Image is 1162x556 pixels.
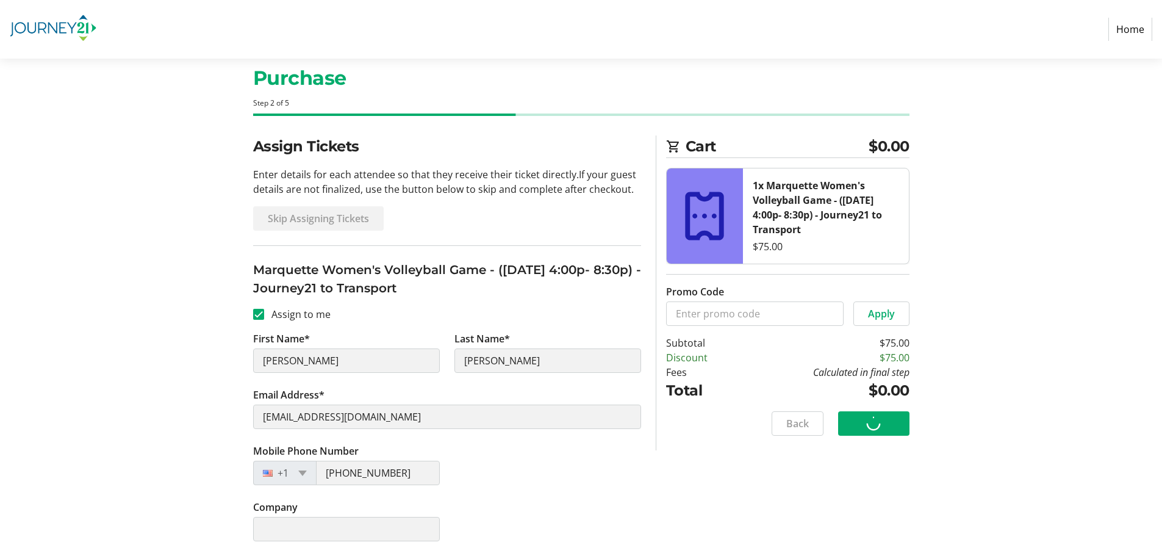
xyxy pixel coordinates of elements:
p: Enter details for each attendee so that they receive their ticket directly. If your guest details... [253,167,641,197]
td: $75.00 [739,350,909,365]
span: $0.00 [869,135,909,157]
button: Apply [853,301,909,326]
label: Company [253,500,298,514]
h3: Marquette Women's Volleyball Game - ([DATE] 4:00p- 8:30p) - Journey21 to Transport [253,261,641,297]
label: First Name* [253,331,310,346]
label: Assign to me [264,307,331,322]
label: Last Name* [454,331,510,346]
label: Promo Code [666,284,724,299]
a: Home [1108,18,1152,41]
strong: 1x Marquette Women's Volleyball Game - ([DATE] 4:00p- 8:30p) - Journey21 to Transport [753,179,882,236]
td: Total [666,380,739,402]
h2: Assign Tickets [253,135,641,157]
label: Email Address* [253,388,325,402]
label: Mobile Phone Number [253,444,359,458]
td: $75.00 [739,336,909,350]
td: Calculated in final step [739,365,909,380]
div: Step 2 of 5 [253,98,909,109]
td: Discount [666,350,739,365]
td: $0.00 [739,380,909,402]
div: $75.00 [753,239,899,254]
span: Apply [868,306,895,321]
h1: Purchase [253,63,909,93]
input: Enter promo code [666,301,844,326]
input: (201) 555-0123 [316,461,440,485]
td: Subtotal [666,336,739,350]
img: Journey21's Logo [10,5,96,54]
span: Cart [686,135,869,157]
td: Fees [666,365,739,380]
